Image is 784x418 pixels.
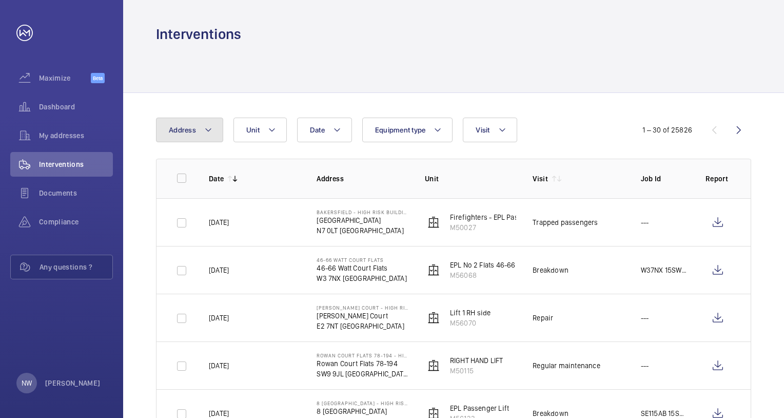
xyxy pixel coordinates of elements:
[40,262,112,272] span: Any questions ?
[317,321,408,331] p: E2 7NT [GEOGRAPHIC_DATA]
[39,217,113,227] span: Compliance
[533,217,598,227] div: Trapped passengers
[317,209,408,215] p: Bakersfield - High Risk Building
[310,126,325,134] span: Date
[209,174,224,184] p: Date
[169,126,196,134] span: Address
[91,73,105,83] span: Beta
[450,366,503,376] p: M50115
[45,378,101,388] p: [PERSON_NAME]
[317,406,408,416] p: 8 [GEOGRAPHIC_DATA]
[450,212,569,222] p: Firefighters - EPL Passenger Lift No 2
[641,217,649,227] p: ---
[233,118,287,142] button: Unit
[641,265,689,275] p: W37NX 15SWE0P/LV
[450,308,491,318] p: Lift 1 RH side
[209,313,229,323] p: [DATE]
[375,126,426,134] span: Equipment type
[533,313,553,323] div: Repair
[317,311,408,321] p: [PERSON_NAME] Court
[533,265,569,275] div: Breakdown
[317,215,408,225] p: [GEOGRAPHIC_DATA]
[39,188,113,198] span: Documents
[317,358,408,369] p: Rowan Court Flats 78-194
[427,264,440,276] img: elevator.svg
[39,159,113,169] span: Interventions
[427,359,440,372] img: elevator.svg
[317,174,408,184] p: Address
[362,118,453,142] button: Equipment type
[425,174,516,184] p: Unit
[22,378,32,388] p: NW
[450,355,503,366] p: RIGHT HAND LIFT
[450,260,543,270] p: EPL No 2 Flats 46-66 schn 33
[641,360,649,371] p: ---
[641,313,649,323] p: ---
[209,265,229,275] p: [DATE]
[450,403,509,413] p: EPL Passenger Lift
[427,312,440,324] img: elevator.svg
[317,273,406,283] p: W3 7NX [GEOGRAPHIC_DATA]
[156,25,241,44] h1: Interventions
[39,102,113,112] span: Dashboard
[317,400,408,406] p: 8 [GEOGRAPHIC_DATA] - High Risk Building
[39,130,113,141] span: My addresses
[450,270,543,280] p: M56068
[317,263,406,273] p: 46-66 Watt Court Flats
[705,174,730,184] p: Report
[317,352,408,358] p: Rowan Court Flats 78-194 - High Risk Building
[317,257,406,263] p: 46-66 Watt Court Flats
[209,360,229,371] p: [DATE]
[450,222,569,233] p: M50027
[427,216,440,229] img: elevator.svg
[450,318,491,328] p: M56070
[317,225,408,236] p: N7 0LT [GEOGRAPHIC_DATA]
[317,369,408,379] p: SW9 9JL [GEOGRAPHIC_DATA]
[533,360,600,371] div: Regular maintenance
[533,174,548,184] p: Visit
[209,217,229,227] p: [DATE]
[641,174,689,184] p: Job Id
[297,118,352,142] button: Date
[463,118,517,142] button: Visit
[246,126,260,134] span: Unit
[317,305,408,311] p: [PERSON_NAME] Court - High Risk Building
[39,73,91,83] span: Maximize
[476,126,489,134] span: Visit
[156,118,223,142] button: Address
[642,125,692,135] div: 1 – 30 of 25826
